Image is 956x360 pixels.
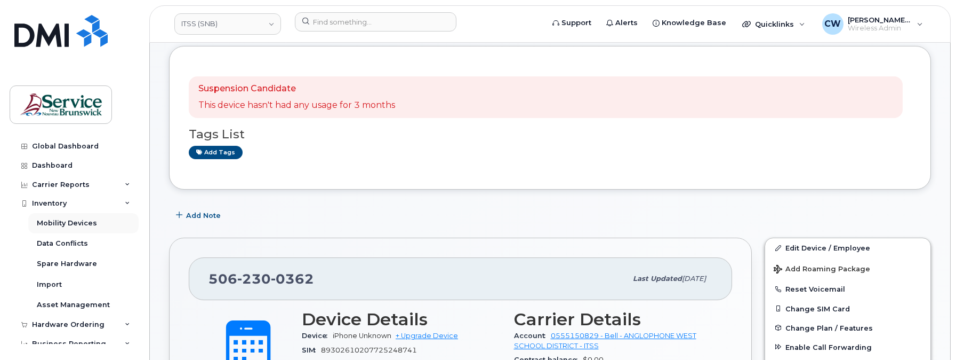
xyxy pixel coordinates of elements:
button: Change Plan / Features [765,318,930,338]
div: Quicklinks [735,13,813,35]
p: This device hasn't had any usage for 3 months [198,99,395,112]
span: Wireless Admin [848,24,912,33]
span: Account [514,332,551,340]
span: iPhone Unknown [333,332,391,340]
span: Add Note [186,210,221,221]
a: Knowledge Base [645,12,734,34]
span: Device [302,332,333,340]
span: 230 [237,271,271,287]
button: Enable Call Forwarding [765,338,930,357]
h3: Tags List [189,128,911,141]
a: 0555150829 - Bell - ANGLOPHONE WEST SCHOOL DISTRICT - ITSS [514,332,696,349]
h3: Device Details [302,310,501,329]
span: 506 [208,271,314,287]
button: Add Note [169,206,230,225]
a: Support [545,12,599,34]
span: Support [561,18,591,28]
span: 0362 [271,271,314,287]
a: Add tags [189,146,243,159]
a: Alerts [599,12,645,34]
span: Last updated [633,275,682,283]
span: CW [824,18,841,30]
a: ITSS (SNB) [174,13,281,35]
input: Find something... [295,12,456,32]
p: Suspension Candidate [198,83,395,95]
span: Alerts [615,18,638,28]
span: SIM [302,346,321,354]
a: Edit Device / Employee [765,238,930,257]
h3: Carrier Details [514,310,713,329]
button: Add Roaming Package [765,257,930,279]
span: Quicklinks [755,20,794,28]
span: 89302610207725248741 [321,346,417,354]
span: Enable Call Forwarding [785,343,872,351]
span: Add Roaming Package [774,265,870,275]
span: [DATE] [682,275,706,283]
span: Knowledge Base [662,18,726,28]
button: Change SIM Card [765,299,930,318]
button: Reset Voicemail [765,279,930,299]
span: [PERSON_NAME] (ASD-W) [848,15,912,24]
div: Coughlin, Wendy (ASD-W) [815,13,930,35]
a: + Upgrade Device [396,332,458,340]
span: Change Plan / Features [785,324,873,332]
